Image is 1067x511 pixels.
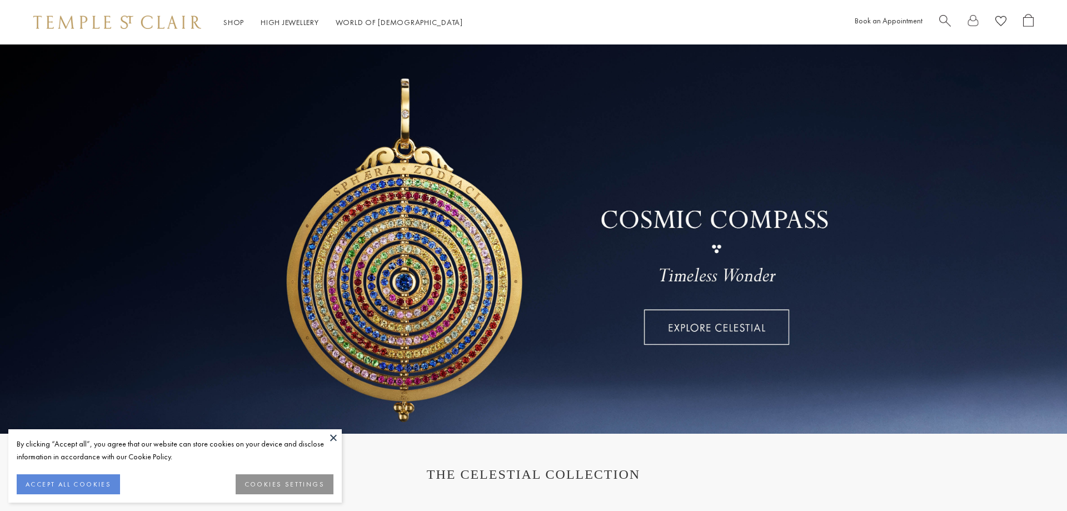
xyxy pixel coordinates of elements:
[939,14,951,31] a: Search
[261,17,319,27] a: High JewelleryHigh Jewellery
[236,474,333,494] button: COOKIES SETTINGS
[44,467,1023,482] h1: THE CELESTIAL COLLECTION
[336,17,463,27] a: World of [DEMOGRAPHIC_DATA]World of [DEMOGRAPHIC_DATA]
[995,14,1006,31] a: View Wishlist
[855,16,923,26] a: Book an Appointment
[223,17,244,27] a: ShopShop
[1023,14,1034,31] a: Open Shopping Bag
[17,474,120,494] button: ACCEPT ALL COOKIES
[17,438,333,463] div: By clicking “Accept all”, you agree that our website can store cookies on your device and disclos...
[33,16,201,29] img: Temple St. Clair
[223,16,463,29] nav: Main navigation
